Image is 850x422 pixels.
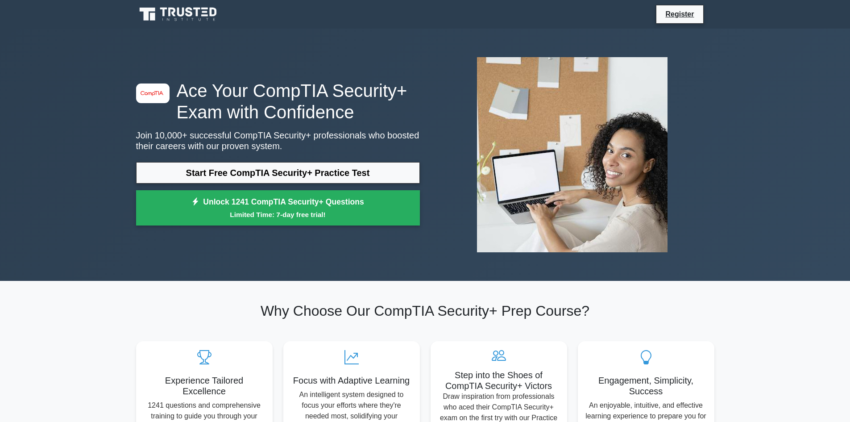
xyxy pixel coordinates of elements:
[143,375,265,397] h5: Experience Tailored Excellence
[136,162,420,184] a: Start Free CompTIA Security+ Practice Test
[660,8,699,20] a: Register
[438,370,560,391] h5: Step into the Shoes of CompTIA Security+ Victors
[585,375,707,397] h5: Engagement, Simplicity, Success
[136,130,420,151] p: Join 10,000+ successful CompTIA Security+ professionals who boosted their careers with our proven...
[136,80,420,123] h1: Ace Your CompTIA Security+ Exam with Confidence
[136,302,714,319] h2: Why Choose Our CompTIA Security+ Prep Course?
[290,375,413,386] h5: Focus with Adaptive Learning
[147,209,409,220] small: Limited Time: 7-day free trial!
[136,190,420,226] a: Unlock 1241 CompTIA Security+ QuestionsLimited Time: 7-day free trial!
